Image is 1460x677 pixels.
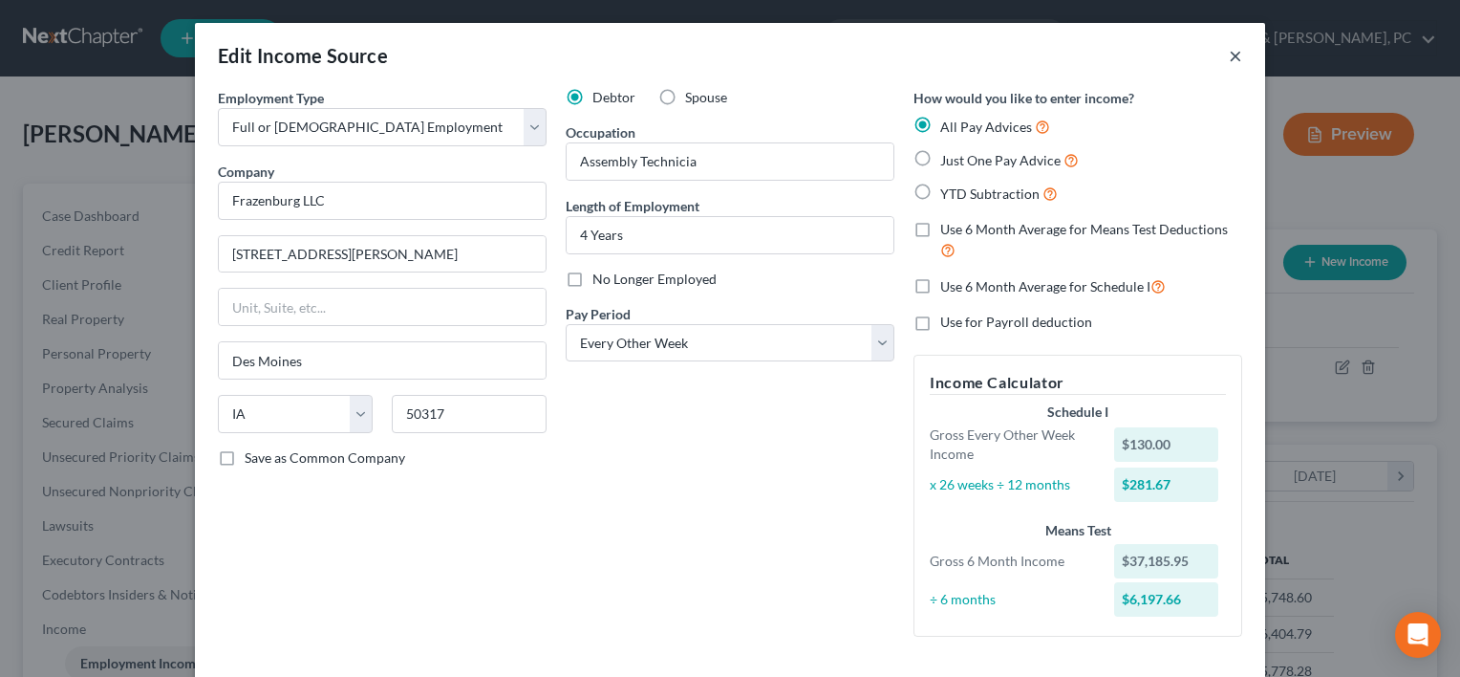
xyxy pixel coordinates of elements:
input: Enter zip... [392,395,547,433]
div: Means Test [930,521,1226,540]
label: How would you like to enter income? [913,88,1134,108]
label: Occupation [566,122,635,142]
span: Company [218,164,274,180]
div: ÷ 6 months [920,590,1105,609]
input: Unit, Suite, etc... [219,289,546,325]
span: Use 6 Month Average for Schedule I [940,278,1150,295]
input: Search company by name... [218,182,547,220]
span: Employment Type [218,90,324,106]
span: All Pay Advices [940,119,1032,135]
input: Enter city... [219,342,546,379]
div: $130.00 [1114,427,1219,462]
div: Open Intercom Messenger [1395,612,1441,658]
span: Save as Common Company [245,449,405,466]
div: Edit Income Source [218,42,388,69]
span: Just One Pay Advice [940,152,1061,168]
div: Gross Every Other Week Income [920,426,1105,464]
input: -- [567,143,893,180]
span: Debtor [592,89,635,105]
span: Pay Period [566,306,631,322]
div: Schedule I [930,403,1226,422]
div: Gross 6 Month Income [920,552,1105,571]
h5: Income Calculator [930,371,1226,395]
div: x 26 weeks ÷ 12 months [920,475,1105,494]
input: ex: 2 years [567,217,893,253]
div: $6,197.66 [1114,582,1219,617]
span: Use 6 Month Average for Means Test Deductions [940,221,1228,237]
div: $281.67 [1114,468,1219,502]
span: YTD Subtraction [940,186,1040,202]
span: Use for Payroll deduction [940,314,1092,330]
span: Spouse [685,89,727,105]
span: No Longer Employed [592,271,717,287]
input: Enter address... [219,236,546,273]
button: × [1229,44,1242,67]
label: Length of Employment [566,196,699,216]
div: $37,185.95 [1114,544,1219,579]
